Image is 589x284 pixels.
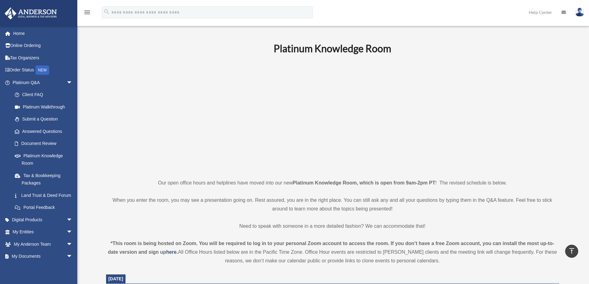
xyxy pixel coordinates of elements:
[109,276,123,281] span: [DATE]
[9,150,79,169] a: Platinum Knowledge Room
[4,238,82,250] a: My Anderson Teamarrow_drop_down
[9,125,82,138] a: Answered Questions
[177,249,178,255] strong: .
[9,189,82,201] a: Land Trust & Deed Forum
[240,63,425,167] iframe: 231110_Toby_KnowledgeRoom
[4,40,82,52] a: Online Ordering
[9,101,82,113] a: Platinum Walkthrough
[166,249,177,255] a: here
[274,42,391,54] b: Platinum Knowledge Room
[106,196,559,213] p: When you enter the room, you may see a presentation going on. Rest assured, you are in the right ...
[9,201,82,214] a: Portal Feedback
[106,222,559,231] p: Need to speak with someone in a more detailed fashion? We can accommodate that!
[4,250,82,263] a: My Documentsarrow_drop_down
[3,7,59,19] img: Anderson Advisors Platinum Portal
[4,64,82,77] a: Order StatusNEW
[36,66,49,75] div: NEW
[108,241,554,255] strong: *This room is being hosted on Zoom. You will be required to log in to your personal Zoom account ...
[66,250,79,263] span: arrow_drop_down
[83,9,91,16] i: menu
[66,262,79,275] span: arrow_drop_down
[9,138,82,150] a: Document Review
[293,180,435,185] strong: Platinum Knowledge Room, which is open from 9am-2pm PT
[66,226,79,239] span: arrow_drop_down
[66,238,79,251] span: arrow_drop_down
[83,11,91,16] a: menu
[568,247,575,255] i: vertical_align_top
[565,245,578,258] a: vertical_align_top
[66,214,79,226] span: arrow_drop_down
[66,76,79,89] span: arrow_drop_down
[4,27,82,40] a: Home
[9,113,82,125] a: Submit a Question
[106,239,559,265] div: All Office Hours listed below are in the Pacific Time Zone. Office Hour events are restricted to ...
[4,52,82,64] a: Tax Organizers
[575,8,584,17] img: User Pic
[4,262,82,275] a: Online Learningarrow_drop_down
[4,226,82,238] a: My Entitiesarrow_drop_down
[106,179,559,187] p: Our open office hours and helplines have moved into our new ! The revised schedule is below.
[9,169,82,189] a: Tax & Bookkeeping Packages
[4,214,82,226] a: Digital Productsarrow_drop_down
[103,8,110,15] i: search
[4,76,82,89] a: Platinum Q&Aarrow_drop_down
[9,89,82,101] a: Client FAQ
